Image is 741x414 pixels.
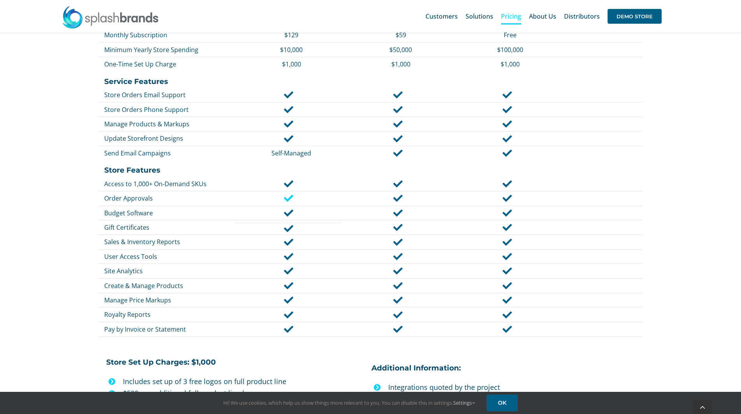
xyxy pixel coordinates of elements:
span: Hi! We use cookies, which help us show things more relevant to you. You can disable this in setti... [223,399,475,406]
a: Pricing [501,4,521,29]
a: Customers [426,4,458,29]
p: Gift Certificates [104,223,233,232]
p: $1,000 [241,60,342,68]
p: $1,000 [350,60,452,68]
strong: Store Set Up Charges: $1,000 [106,358,216,367]
span: Customers [426,13,458,19]
p: Update Storefront Designs [104,134,233,143]
p: Pay by Invoice or Statement [104,325,233,334]
nav: Main Menu Sticky [426,4,662,29]
p: Store Orders Phone Support [104,105,233,114]
p: Manage Price Markups [104,296,233,304]
p: $10,000 [241,45,342,54]
p: Royalty Reports [104,310,233,319]
p: Manage Products & Markups [104,120,233,128]
p: Send Email Campaigns [104,149,233,157]
span: Pricing [501,13,521,19]
p: Monthly Subscription [104,31,233,39]
p: $50,000 [350,45,452,54]
p: User Access Tools [104,252,233,261]
span: About Us [529,13,556,19]
strong: Store Features [104,166,160,175]
span: Solutions [466,13,493,19]
p: Order Approvals [104,194,233,203]
p: Create & Manage Products [104,281,233,290]
span: DEMO STORE [608,9,662,24]
p: Site Analytics [104,267,233,275]
p: Includes set up of 3 free logos on full product line [123,376,366,388]
a: Settings [453,399,475,406]
strong: Service Features [104,77,168,86]
a: OK [487,395,518,411]
p: Self-Managed [241,149,342,157]
p: $1,000 [459,60,561,68]
p: Minimum Yearly Store Spending [104,45,233,54]
p: $59 [350,31,452,39]
p: Budget Software [104,209,233,217]
span: Distributors [564,13,600,19]
p: Access to 1,000+ On-Demand SKUs [104,180,233,188]
a: DEMO STORE [608,4,662,29]
a: Distributors [564,4,600,29]
p: One-Time Set Up Charge [104,60,233,68]
img: SplashBrands.com Logo [62,5,159,29]
p: Integrations quoted by the project [388,381,643,393]
p: $500 per additional full product line logo [123,387,366,399]
p: Free [459,31,561,39]
p: $100,000 [459,45,561,54]
strong: Additional Information: [371,363,461,372]
p: $129 [241,31,342,39]
p: Sales & Inventory Reports [104,238,233,246]
p: Store Orders Email Support [104,91,233,99]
